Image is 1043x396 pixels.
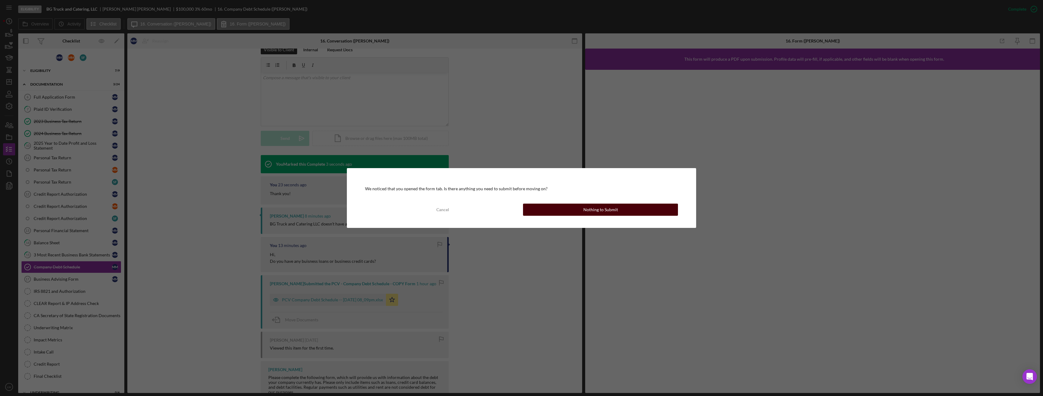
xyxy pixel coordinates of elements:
div: We noticed that you opened the form tab. Is there anything you need to submit before moving on? [365,186,678,191]
div: Open Intercom Messenger [1022,369,1037,384]
button: Cancel [365,204,520,216]
div: Cancel [436,204,449,216]
div: Nothing to Submit [583,204,618,216]
button: Nothing to Submit [523,204,678,216]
